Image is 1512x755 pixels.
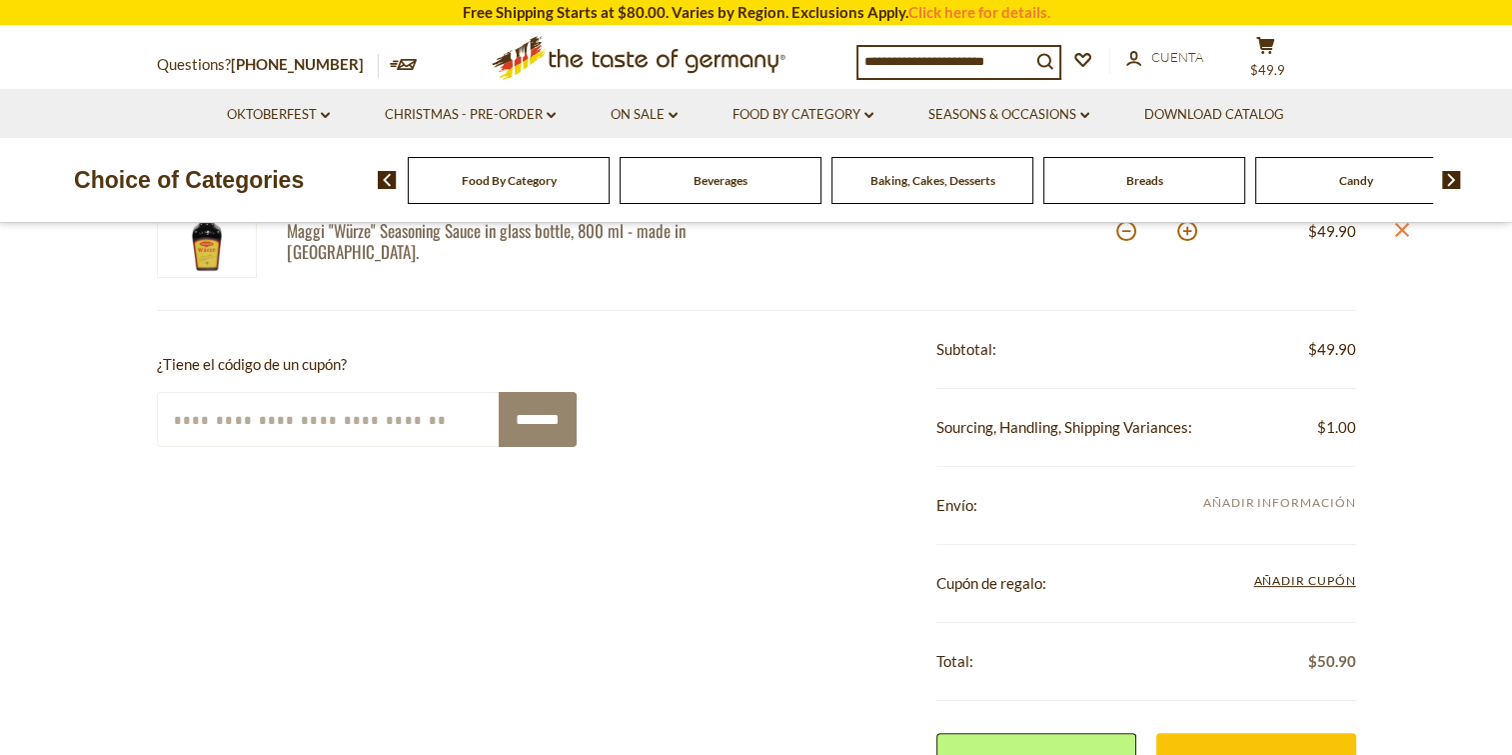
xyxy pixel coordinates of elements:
[157,178,257,278] img: Maggi Liquid Seasoning in Glass Bottle
[936,574,1046,592] span: Cupón de regalo:
[936,340,996,358] span: Subtotal:
[1308,222,1356,240] span: $49.90
[1236,36,1296,86] button: $49.9
[1308,337,1356,362] span: $49.90
[157,52,379,78] p: Questions?
[1144,104,1284,126] a: Download Catalog
[1250,62,1285,78] span: $49.9
[1203,495,1356,510] span: Añadir información
[611,104,678,126] a: On Sale
[231,55,364,73] a: [PHONE_NUMBER]
[936,652,973,670] span: Total:
[928,104,1089,126] a: Seasons & Occasions
[378,171,397,189] img: previous arrow
[462,173,557,188] a: Food By Category
[1126,173,1163,188] a: Breads
[1308,649,1356,674] span: $50.90
[287,220,722,263] a: Maggi "Würze" Seasoning Sauce in glass bottle, 800 ml - made in [GEOGRAPHIC_DATA].
[694,173,748,188] a: Beverages
[157,352,577,377] p: ¿Tiene el código de un cupón?
[1442,171,1461,189] img: next arrow
[733,104,873,126] a: Food By Category
[870,173,995,188] a: Baking, Cakes, Desserts
[1151,49,1203,65] span: Cuenta
[1339,173,1373,188] a: Candy
[385,104,556,126] a: Christmas - PRE-ORDER
[936,496,977,514] span: Envío:
[1317,415,1356,440] span: $1.00
[1126,47,1203,69] a: Cuenta
[908,3,1050,21] a: Click here for details.
[227,104,330,126] a: Oktoberfest
[1253,571,1355,593] span: Añadir cupón
[936,418,1192,436] span: Sourcing, Handling, Shipping Variances:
